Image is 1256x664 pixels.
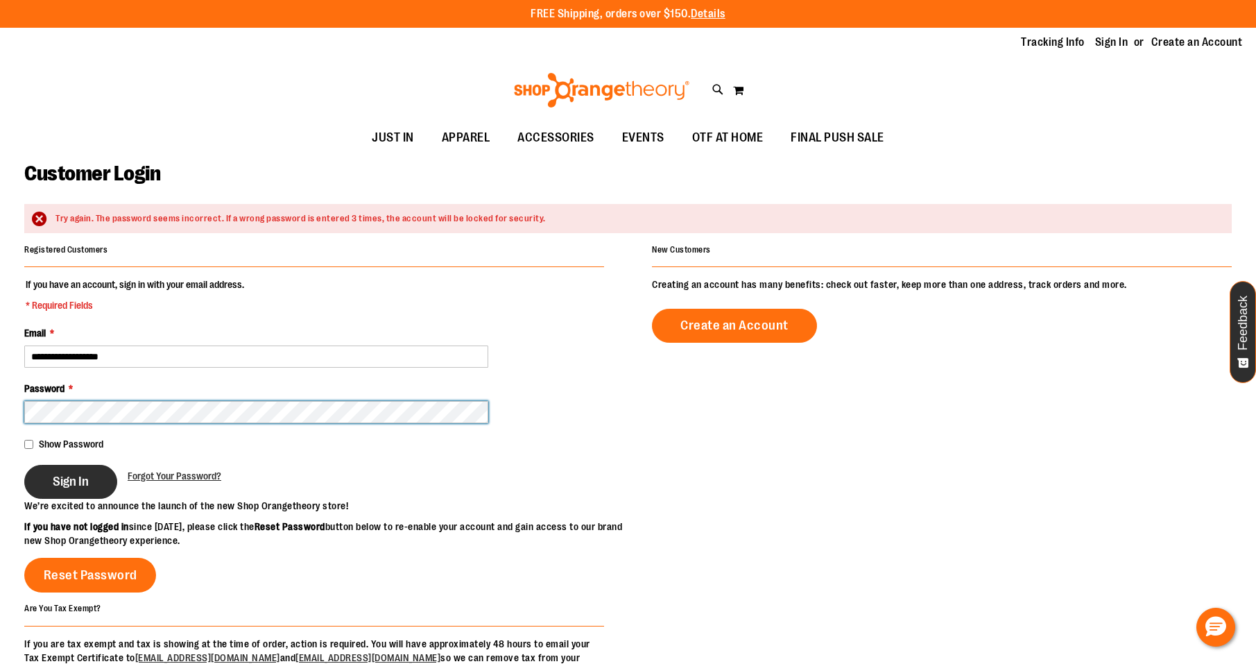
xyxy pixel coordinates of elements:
[128,470,221,482] span: Forgot Your Password?
[517,122,594,153] span: ACCESSORIES
[692,122,764,153] span: OTF AT HOME
[678,122,777,154] a: OTF AT HOME
[295,652,440,663] a: [EMAIL_ADDRESS][DOMAIN_NAME]
[255,521,325,532] strong: Reset Password
[680,318,789,333] span: Create an Account
[44,568,137,583] span: Reset Password
[372,122,414,153] span: JUST IN
[26,298,244,312] span: * Required Fields
[1237,296,1250,350] span: Feedback
[428,122,504,154] a: APPAREL
[24,521,129,532] strong: If you have not logged in
[24,278,246,312] legend: If you have an account, sign in with your email address.
[1095,35,1128,50] a: Sign In
[39,439,103,450] span: Show Password
[24,520,628,547] p: since [DATE], please click the button below to re-enable your account and gain access to our bran...
[531,6,725,22] p: FREE Shipping, orders over $150.
[777,122,898,154] a: FINAL PUSH SALE
[24,245,107,255] strong: Registered Customers
[608,122,678,154] a: EVENTS
[135,652,280,663] a: [EMAIL_ADDRESS][DOMAIN_NAME]
[442,122,490,153] span: APPAREL
[24,327,46,339] span: Email
[512,73,691,108] img: Shop Orangetheory
[24,162,160,185] span: Customer Login
[1021,35,1085,50] a: Tracking Info
[652,309,817,343] a: Create an Account
[791,122,884,153] span: FINAL PUSH SALE
[24,604,101,613] strong: Are You Tax Exempt?
[24,558,156,593] a: Reset Password
[1151,35,1243,50] a: Create an Account
[53,474,89,489] span: Sign In
[691,8,725,20] a: Details
[622,122,664,153] span: EVENTS
[24,383,64,394] span: Password
[358,122,428,154] a: JUST IN
[24,499,628,513] p: We’re excited to announce the launch of the new Shop Orangetheory store!
[55,212,1218,225] div: Try again. The password seems incorrect. If a wrong password is entered 3 times, the account will...
[652,245,711,255] strong: New Customers
[504,122,608,154] a: ACCESSORIES
[1230,281,1256,383] button: Feedback - Show survey
[24,465,117,499] button: Sign In
[128,469,221,483] a: Forgot Your Password?
[1196,608,1235,647] button: Hello, have a question? Let’s chat.
[652,278,1232,291] p: Creating an account has many benefits: check out faster, keep more than one address, track orders...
